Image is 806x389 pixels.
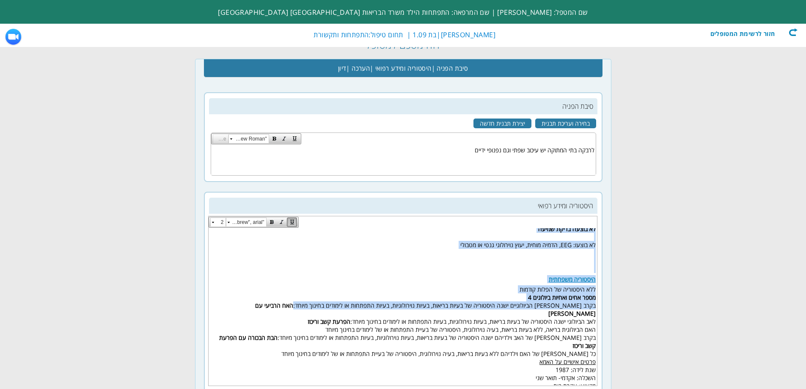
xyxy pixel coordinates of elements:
span: היסטוריה ומידע רפואי | [370,60,431,77]
h2: היסטוריה ומידע רפואי [209,198,597,214]
a: "Open Sans Hebrew", arial [226,218,267,227]
a: Italic [279,134,289,144]
iframe: Rich text editor with ID ctl00_MainContent_ctl04_ctl00 [209,228,597,385]
span: [PERSON_NAME] [441,30,495,39]
span: 2 [215,218,224,226]
a: Bold [267,217,277,227]
span: דיון [338,60,347,77]
span: הערכה | [346,60,370,77]
u: היסטוריה משפחתית [340,47,387,55]
a: Size [213,134,228,143]
a: יצירת תבנית חדשה [473,119,531,128]
span: שם המטפל: [PERSON_NAME] | שם המרפאה: התפתחות הילד משרד הבריאות [GEOGRAPHIC_DATA] [GEOGRAPHIC_DATA] [218,8,588,17]
strong: מספר אחים ואחיות ביולוגים 4 [319,65,387,73]
span: | תחום טיפול: [312,30,411,39]
span: סיבת הפניה | [432,60,468,77]
label: התפתחות ותקשורת [314,30,369,39]
h2: סיבת הפניה [209,98,597,114]
div: חזור לרשימת המטופלים [700,28,798,36]
span: "Times New Roman" [233,135,267,143]
span: Size [217,135,226,143]
a: בחירה ועריכת תבנית [535,119,596,128]
label: בת 1.09 [413,30,437,39]
strong: האח הרביעי עם [PERSON_NAME] [47,73,387,89]
a: Italic [277,217,287,227]
iframe: Rich text editor with ID ctl00_MainContent_ctl03_txt [211,145,596,175]
span: "Open Sans Hebrew", arial [231,218,264,226]
strong: הפרעת קשב וריכוז [99,89,142,97]
img: ZoomMeetingIcon.png [4,28,22,46]
a: Bold [269,134,279,144]
a: Underline [289,134,300,144]
strong: הבת הבכורה עם הפרעת קשב וריכוז [11,105,387,121]
a: Underline [287,217,297,227]
a: "Times New Roman" [228,134,269,143]
div: | [227,28,495,41]
a: 2 [210,218,226,227]
u: פרטים אישיים על האמא [331,130,387,138]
